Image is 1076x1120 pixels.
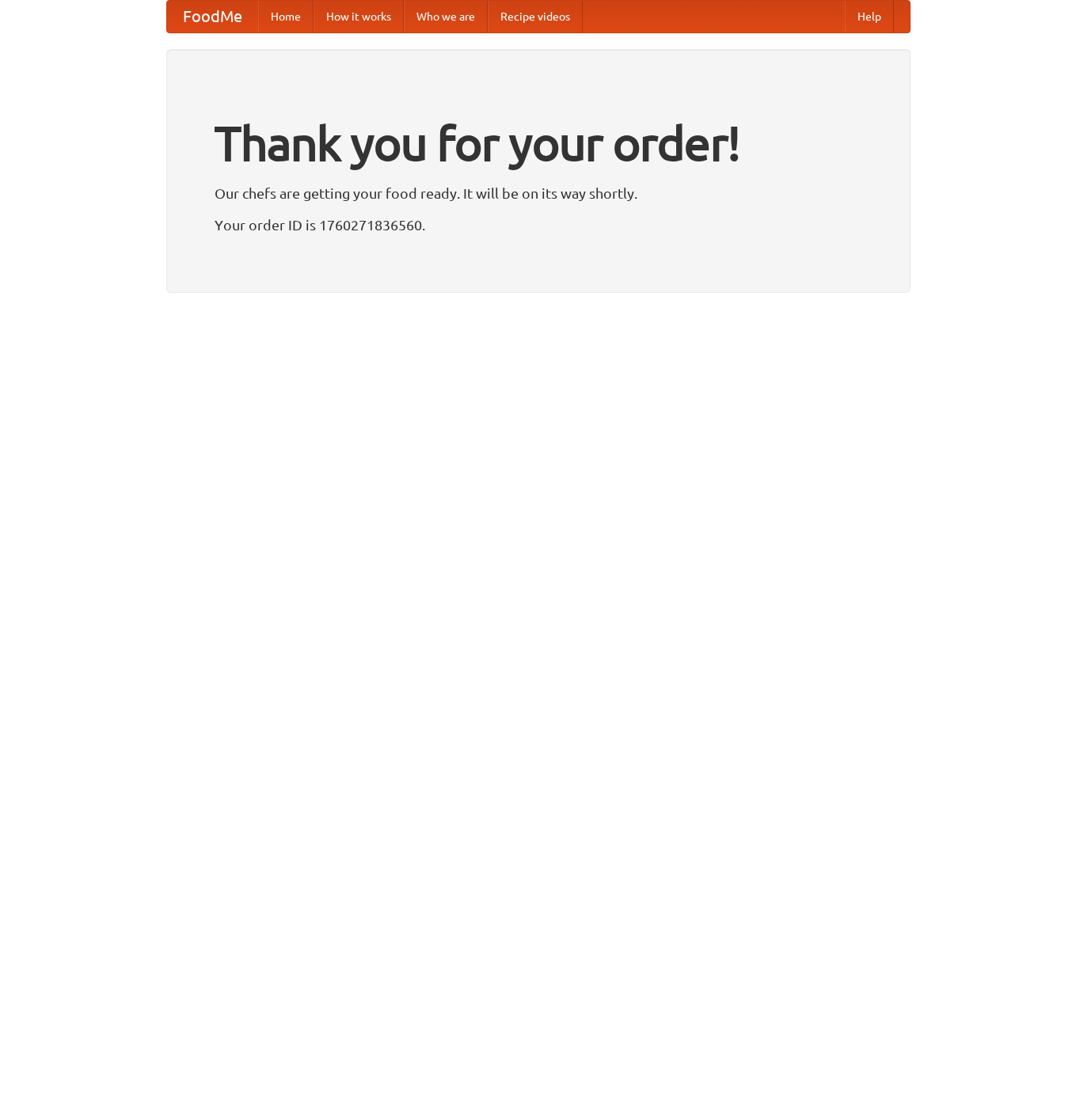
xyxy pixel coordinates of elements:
a: Who we are [404,1,488,32]
a: FoodMe [167,1,258,32]
a: Help [845,1,894,32]
p: Your order ID is 1760271836560. [215,213,862,237]
a: Home [258,1,314,32]
a: Recipe videos [488,1,583,32]
h1: Thank you for your order! [215,105,862,181]
a: How it works [314,1,404,32]
p: Our chefs are getting your food ready. It will be on its way shortly. [215,181,862,205]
